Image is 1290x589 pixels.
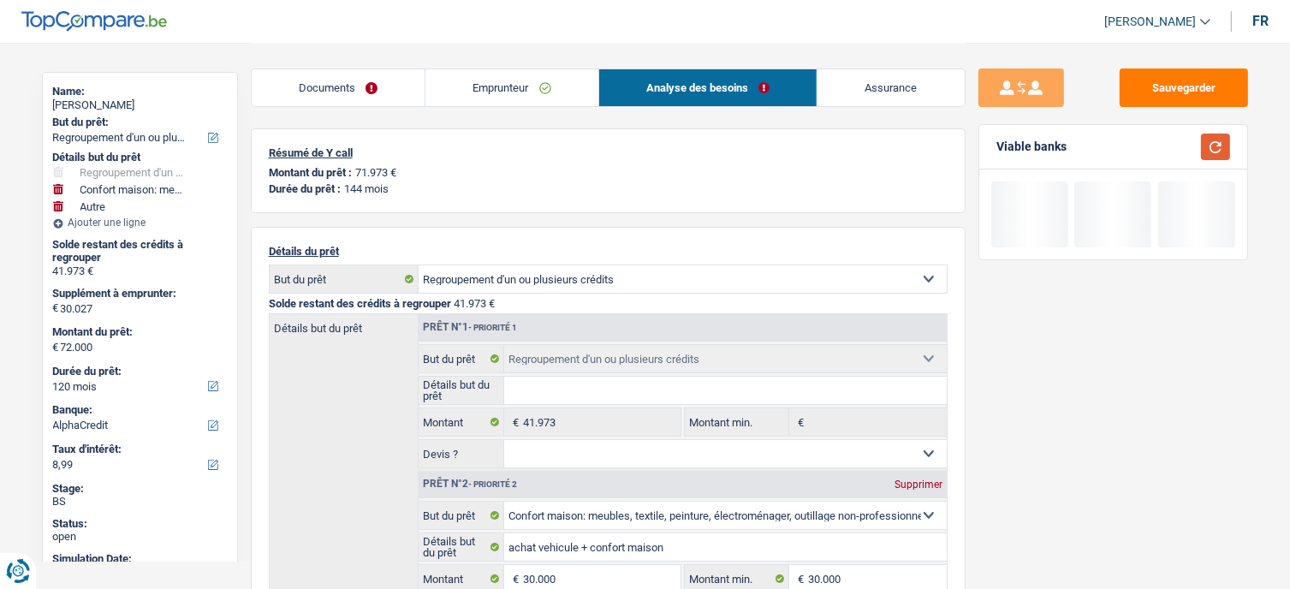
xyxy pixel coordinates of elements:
span: Solde restant des crédits à regrouper [269,297,451,310]
label: But du prêt: [53,116,223,129]
label: But du prêt [270,265,419,293]
div: Viable banks [996,140,1067,154]
button: Sauvegarder [1120,68,1248,107]
label: Montant [419,408,505,436]
div: Solde restant des crédits à regrouper [53,238,227,265]
div: Simulation Date: [53,552,227,566]
span: - Priorité 1 [468,323,517,332]
label: But du prêt [419,502,505,529]
label: Supplément à emprunter: [53,287,223,300]
label: But du prêt [419,345,505,372]
label: Détails but du prêt [419,377,505,404]
div: open [53,530,227,544]
label: Devis ? [419,440,505,467]
a: Emprunteur [425,69,598,106]
div: BS [53,495,227,509]
p: Résumé de Y call [269,146,948,159]
label: Taux d'intérêt: [53,443,223,456]
p: Détails du prêt [269,245,948,258]
div: Status: [53,517,227,531]
div: [PERSON_NAME] [53,98,227,112]
span: € [789,408,808,436]
div: Ajouter une ligne [53,217,227,229]
img: TopCompare Logo [21,11,167,32]
div: Name: [53,85,227,98]
span: 41.973 € [454,297,495,310]
label: Montant min. [685,408,789,436]
div: Prêt n°1 [419,322,521,333]
div: Détails but du prêt [53,151,227,164]
label: Détails but du prêt [270,314,418,334]
a: Assurance [817,69,965,106]
span: € [504,408,523,436]
div: Stage: [53,482,227,496]
p: 144 mois [344,182,389,195]
p: 71.973 € [355,166,396,179]
a: Documents [252,69,425,106]
a: Analyse des besoins [599,69,817,106]
span: [PERSON_NAME] [1104,15,1196,29]
label: Banque: [53,403,223,417]
span: - Priorité 2 [468,479,517,489]
label: Montant du prêt: [53,325,223,339]
div: fr [1252,13,1269,29]
span: € [53,301,59,315]
a: [PERSON_NAME] [1091,8,1210,36]
label: Durée du prêt: [53,365,223,378]
span: € [53,341,59,354]
div: Prêt n°2 [419,479,521,490]
div: Supprimer [890,479,947,490]
label: Détails but du prêt [419,533,505,561]
p: Durée du prêt : [269,182,341,195]
div: 41.973 € [53,265,227,278]
p: Montant du prêt : [269,166,352,179]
